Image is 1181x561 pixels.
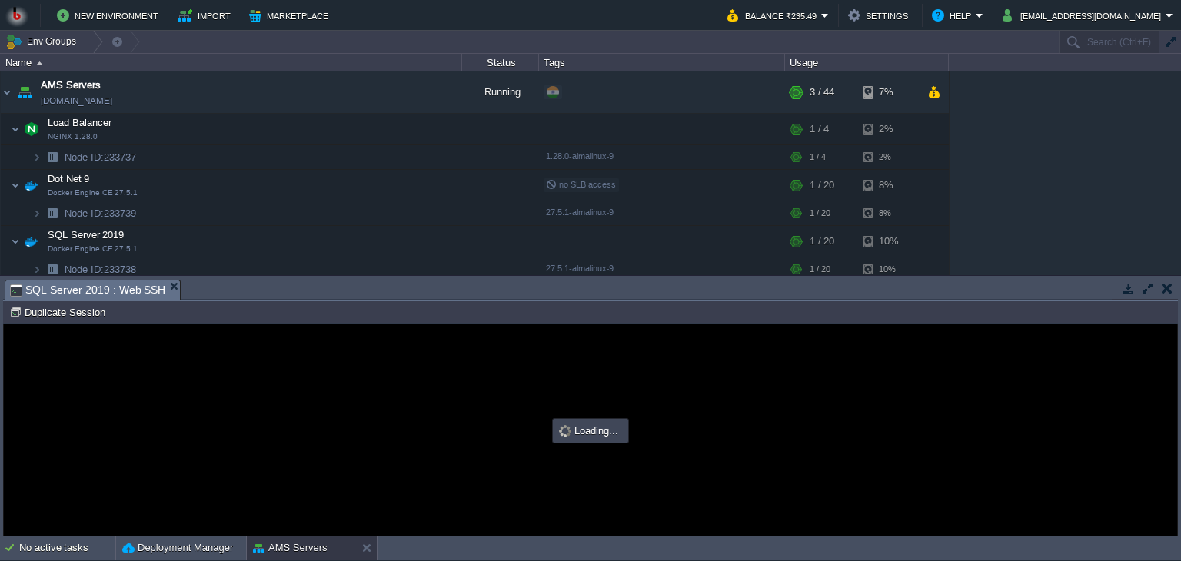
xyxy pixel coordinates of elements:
[863,170,913,201] div: 8%
[546,207,614,217] span: 27.5.1-almalinux-9
[41,93,112,108] a: [DOMAIN_NAME]
[63,263,138,276] span: 233738
[554,420,627,441] div: Loading...
[65,151,104,163] span: Node ID:
[848,6,913,25] button: Settings
[810,257,830,281] div: 1 / 20
[863,145,913,169] div: 2%
[122,540,233,556] button: Deployment Manager
[810,114,829,144] div: 1 / 4
[63,151,138,164] a: Node ID:233737
[863,257,913,281] div: 10%
[540,54,784,71] div: Tags
[810,226,834,257] div: 1 / 20
[1003,6,1166,25] button: [EMAIL_ADDRESS][DOMAIN_NAME]
[863,71,913,113] div: 7%
[57,6,163,25] button: New Environment
[810,71,834,113] div: 3 / 44
[63,151,138,164] span: 233737
[863,114,913,144] div: 2%
[63,207,138,220] a: Node ID:233739
[46,117,114,128] a: Load BalancerNGINX 1.28.0
[21,170,42,201] img: AMDAwAAAACH5BAEAAAAALAAAAAABAAEAAAICRAEAOw==
[65,264,104,275] span: Node ID:
[65,207,104,219] span: Node ID:
[46,116,114,129] span: Load Balancer
[253,540,328,556] button: AMS Servers
[36,61,43,65] img: AMDAwAAAACH5BAEAAAAALAAAAAABAAEAAAICRAEAOw==
[810,145,826,169] div: 1 / 4
[546,151,614,161] span: 1.28.0-almalinux-9
[11,114,20,144] img: AMDAwAAAACH5BAEAAAAALAAAAAABAAEAAAICRAEAOw==
[46,229,126,241] a: SQL Server 2019Docker Engine CE 27.5.1
[41,78,101,93] a: AMS Servers
[48,132,98,141] span: NGINX 1.28.0
[5,31,82,52] button: Env Groups
[11,226,20,257] img: AMDAwAAAACH5BAEAAAAALAAAAAABAAEAAAICRAEAOw==
[32,201,42,225] img: AMDAwAAAACH5BAEAAAAALAAAAAABAAEAAAICRAEAOw==
[810,170,834,201] div: 1 / 20
[786,54,948,71] div: Usage
[42,201,63,225] img: AMDAwAAAACH5BAEAAAAALAAAAAABAAEAAAICRAEAOw==
[11,170,20,201] img: AMDAwAAAACH5BAEAAAAALAAAAAABAAEAAAICRAEAOw==
[32,257,42,281] img: AMDAwAAAACH5BAEAAAAALAAAAAABAAEAAAICRAEAOw==
[42,145,63,169] img: AMDAwAAAACH5BAEAAAAALAAAAAABAAEAAAICRAEAOw==
[463,54,538,71] div: Status
[546,180,616,189] span: no SLB access
[5,4,28,27] img: Bitss Techniques
[462,71,539,113] div: Running
[46,228,126,241] span: SQL Server 2019
[21,226,42,257] img: AMDAwAAAACH5BAEAAAAALAAAAAABAAEAAAICRAEAOw==
[63,207,138,220] span: 233739
[63,263,138,276] a: Node ID:233738
[546,264,614,273] span: 27.5.1-almalinux-9
[863,226,913,257] div: 10%
[46,173,91,184] a: Dot Net 9Docker Engine CE 27.5.1
[48,188,138,198] span: Docker Engine CE 27.5.1
[10,280,165,300] span: SQL Server 2019 : Web SSH
[46,172,91,185] span: Dot Net 9
[810,201,830,225] div: 1 / 20
[48,244,138,254] span: Docker Engine CE 27.5.1
[2,54,461,71] div: Name
[19,536,115,560] div: No active tasks
[863,201,913,225] div: 8%
[14,71,35,113] img: AMDAwAAAACH5BAEAAAAALAAAAAABAAEAAAICRAEAOw==
[932,6,976,25] button: Help
[32,145,42,169] img: AMDAwAAAACH5BAEAAAAALAAAAAABAAEAAAICRAEAOw==
[1,71,13,113] img: AMDAwAAAACH5BAEAAAAALAAAAAABAAEAAAICRAEAOw==
[249,6,333,25] button: Marketplace
[178,6,235,25] button: Import
[42,257,63,281] img: AMDAwAAAACH5BAEAAAAALAAAAAABAAEAAAICRAEAOw==
[9,305,110,319] button: Duplicate Session
[727,6,821,25] button: Balance ₹235.49
[21,114,42,144] img: AMDAwAAAACH5BAEAAAAALAAAAAABAAEAAAICRAEAOw==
